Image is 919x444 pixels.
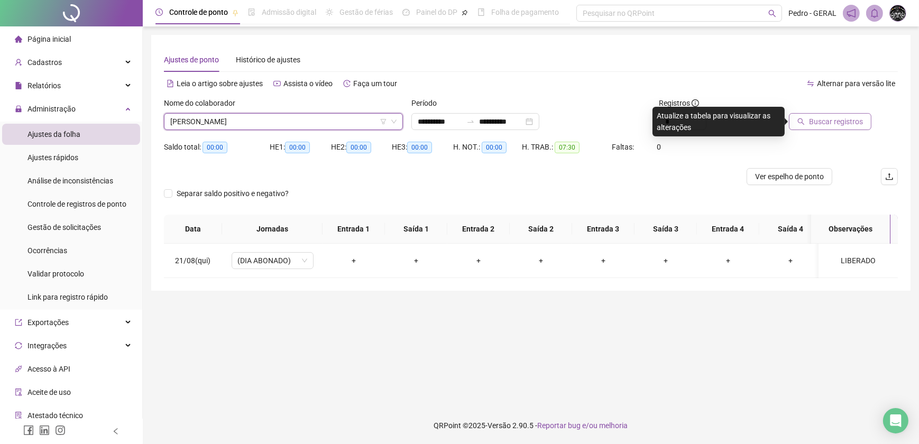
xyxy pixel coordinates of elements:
th: Entrada 1 [323,215,385,244]
span: dashboard [402,8,410,16]
span: 21/08(qui) [176,256,211,265]
img: 61831 [890,5,906,21]
button: Buscar registros [789,113,871,130]
span: pushpin [462,10,468,16]
span: audit [15,388,22,396]
span: 0 [657,143,661,151]
span: Controle de registros de ponto [27,200,126,208]
span: 00:00 [407,142,432,153]
span: filter [380,118,387,125]
span: sync [15,342,22,349]
th: Data [164,215,222,244]
div: Saldo total: [164,141,270,153]
th: Observações [811,215,890,244]
span: linkedin [39,425,50,436]
span: Validar protocolo [27,270,84,278]
div: + [705,255,751,266]
span: Acesso à API [27,365,70,373]
span: export [15,319,22,326]
th: Saída 1 [385,215,447,244]
div: + [581,255,626,266]
span: Registros [659,97,699,109]
span: Painel do DP [416,8,457,16]
span: Ver espelho de ponto [755,171,824,182]
span: 00:00 [482,142,507,153]
div: Atualize a tabela para visualizar as alterações [653,107,785,136]
div: H. NOT.: [453,141,522,153]
span: bell [870,8,879,18]
th: Saída 4 [759,215,822,244]
span: Aceite de uso [27,388,71,396]
span: to [466,117,475,126]
div: H. TRAB.: [522,141,612,153]
label: Nome do colaborador [164,97,242,109]
th: Entrada 4 [697,215,759,244]
span: instagram [55,425,66,436]
span: upload [885,172,894,181]
span: Página inicial [27,35,71,43]
span: Buscar registros [809,116,863,127]
div: HE 1: [270,141,331,153]
span: Administração [27,105,76,113]
span: Ajustes de ponto [164,55,219,64]
span: search [797,118,805,125]
label: Período [411,97,444,109]
div: + [768,255,813,266]
span: left [112,428,120,435]
span: Leia o artigo sobre ajustes [177,79,263,88]
span: Atestado técnico [27,411,83,420]
div: + [393,255,439,266]
span: Faça um tour [353,79,397,88]
span: notification [847,8,856,18]
div: + [643,255,688,266]
span: 00:00 [346,142,371,153]
th: Entrada 3 [572,215,635,244]
span: Ocorrências [27,246,67,255]
span: 00:00 [203,142,227,153]
span: Controle de ponto [169,8,228,16]
th: Jornadas [222,215,323,244]
span: Cadastros [27,58,62,67]
div: Open Intercom Messenger [883,408,908,433]
span: home [15,35,22,43]
span: Exportações [27,318,69,327]
span: Admissão digital [262,8,316,16]
span: 00:00 [285,142,310,153]
button: Ver espelho de ponto [747,168,832,185]
div: + [456,255,501,266]
span: Pedro - GERAL [788,7,837,19]
span: Link para registro rápido [27,293,108,301]
span: Assista o vídeo [283,79,333,88]
div: + [518,255,564,266]
div: + [331,255,376,266]
span: solution [15,412,22,419]
span: (DIA ABONADO) [238,253,307,269]
span: clock-circle [155,8,163,16]
span: down [391,118,397,125]
span: Alternar para versão lite [817,79,895,88]
span: lock [15,105,22,113]
span: file-text [167,80,174,87]
span: info-circle [692,99,699,107]
span: pushpin [232,10,238,16]
div: HE 3: [392,141,453,153]
th: Entrada 2 [447,215,510,244]
span: file [15,82,22,89]
span: Observações [820,223,882,235]
span: Separar saldo positivo e negativo? [172,188,293,199]
span: 07:30 [555,142,580,153]
span: Reportar bug e/ou melhoria [538,421,628,430]
span: history [343,80,351,87]
span: Ajustes rápidos [27,153,78,162]
div: HE 2: [331,141,392,153]
span: Relatórios [27,81,61,90]
span: Faltas: [612,143,636,151]
span: swap-right [466,117,475,126]
span: file-done [248,8,255,16]
span: Versão [488,421,511,430]
span: Gestão de férias [339,8,393,16]
span: Integrações [27,341,67,350]
span: Folha de pagamento [491,8,559,16]
div: LIBERADO [827,255,889,266]
span: user-add [15,59,22,66]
